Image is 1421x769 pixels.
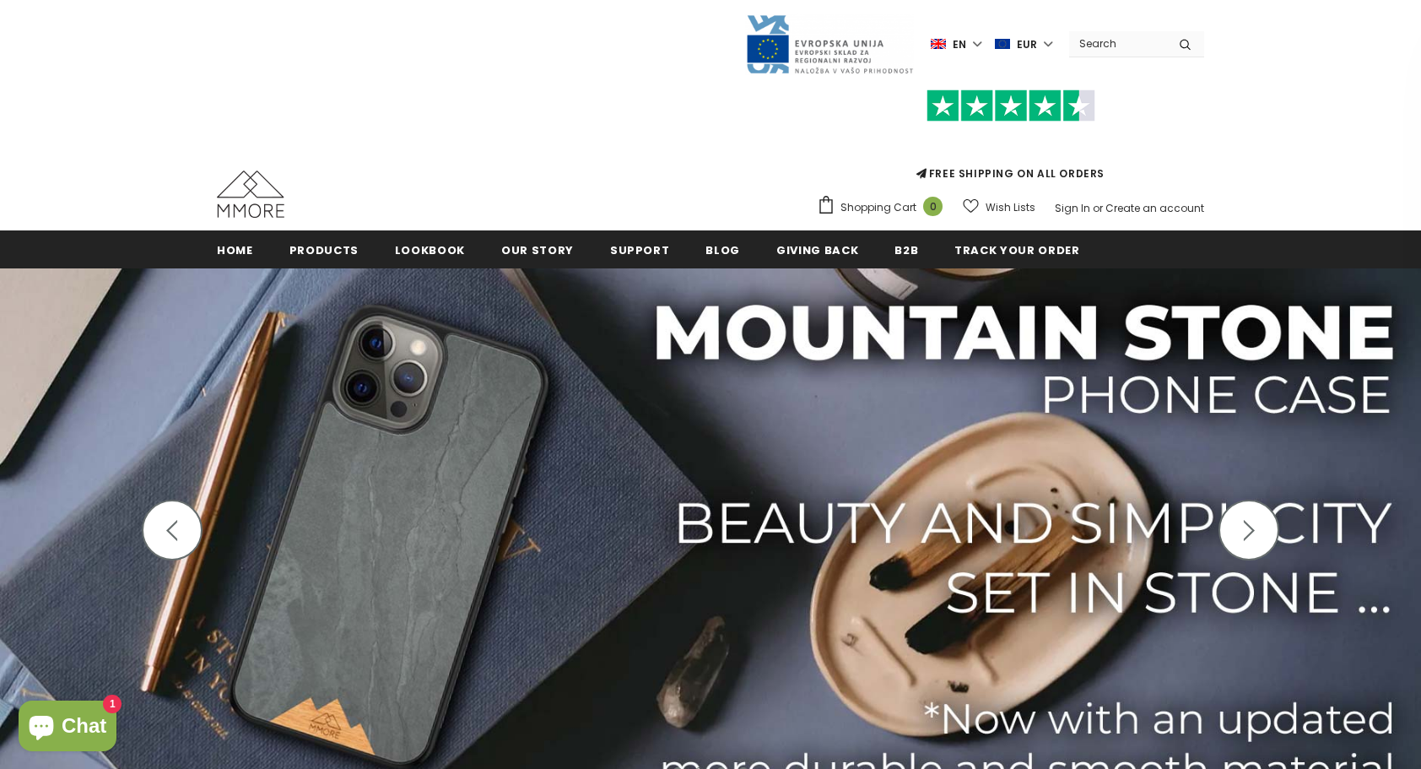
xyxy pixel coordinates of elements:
[817,195,951,220] a: Shopping Cart 0
[923,197,943,216] span: 0
[986,199,1035,216] span: Wish Lists
[963,192,1035,222] a: Wish Lists
[1055,201,1090,215] a: Sign In
[217,171,284,218] img: MMORE Cases
[1069,31,1166,56] input: Search Site
[610,230,670,268] a: support
[1017,36,1037,53] span: EUR
[817,97,1204,181] span: FREE SHIPPING ON ALL ORDERS
[1105,201,1204,215] a: Create an account
[501,230,574,268] a: Our Story
[289,230,359,268] a: Products
[14,701,122,755] inbox-online-store-chat: Shopify online store chat
[840,199,916,216] span: Shopping Cart
[745,14,914,75] img: Javni Razpis
[395,242,465,258] span: Lookbook
[217,242,253,258] span: Home
[894,230,918,268] a: B2B
[954,242,1079,258] span: Track your order
[776,242,858,258] span: Giving back
[1093,201,1103,215] span: or
[705,242,740,258] span: Blog
[395,230,465,268] a: Lookbook
[954,230,1079,268] a: Track your order
[501,242,574,258] span: Our Story
[931,37,946,51] img: i-lang-1.png
[927,89,1095,122] img: Trust Pilot Stars
[745,36,914,51] a: Javni Razpis
[705,230,740,268] a: Blog
[894,242,918,258] span: B2B
[776,230,858,268] a: Giving back
[217,230,253,268] a: Home
[817,122,1204,165] iframe: Customer reviews powered by Trustpilot
[610,242,670,258] span: support
[953,36,966,53] span: en
[289,242,359,258] span: Products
